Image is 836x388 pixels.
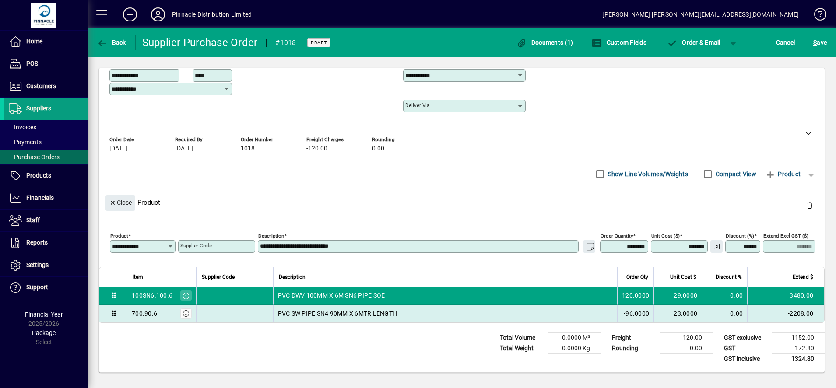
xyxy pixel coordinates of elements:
[116,7,144,22] button: Add
[813,36,827,50] span: ave
[514,35,575,50] button: Documents (1)
[4,31,88,53] a: Home
[95,35,128,50] button: Back
[26,38,42,45] span: Home
[601,232,633,238] mat-label: Order Quantity
[133,272,143,282] span: Item
[175,145,193,152] span: [DATE]
[716,272,742,282] span: Discount %
[720,353,772,364] td: GST inclusive
[799,195,820,216] button: Delete
[589,35,649,50] button: Custom Fields
[774,35,797,50] button: Cancel
[9,139,42,146] span: Payments
[617,287,653,305] td: 120.0000
[4,254,88,276] a: Settings
[4,277,88,299] a: Support
[813,39,817,46] span: S
[9,153,60,160] span: Purchase Orders
[279,272,306,282] span: Description
[663,35,725,50] button: Order & Email
[258,232,284,238] mat-label: Description
[714,170,756,178] label: Compact View
[26,194,54,201] span: Financials
[608,343,660,353] td: Rounding
[132,291,172,300] div: 100SN6.100.6
[99,186,825,218] div: Product
[275,36,296,50] div: #1018
[103,199,137,206] app-page-header-button: Close
[241,145,255,152] span: 1018
[617,305,653,322] td: -96.0000
[495,332,548,343] td: Total Volume
[808,2,825,30] a: Knowledge Base
[591,39,646,46] span: Custom Fields
[4,150,88,164] a: Purchase Orders
[105,195,135,211] button: Close
[32,329,56,336] span: Package
[4,210,88,231] a: Staff
[720,343,772,353] td: GST
[4,232,88,254] a: Reports
[799,201,820,209] app-page-header-button: Delete
[747,305,824,322] td: -2208.00
[670,272,696,282] span: Unit Cost $
[772,353,825,364] td: 1324.80
[4,187,88,209] a: Financials
[372,145,384,152] span: 0.00
[726,232,754,238] mat-label: Discount (%)
[26,239,48,246] span: Reports
[9,124,36,131] span: Invoices
[548,332,601,343] td: 0.0000 M³
[26,261,49,268] span: Settings
[710,240,723,253] button: Change Price Levels
[4,53,88,75] a: POS
[26,172,51,179] span: Products
[495,343,548,353] td: Total Weight
[311,40,327,46] span: Draft
[180,242,212,249] mat-label: Supplier Code
[172,7,252,21] div: Pinnacle Distribution Limited
[26,82,56,89] span: Customers
[761,166,805,182] button: Product
[720,332,772,343] td: GST exclusive
[26,105,51,112] span: Suppliers
[765,167,801,181] span: Product
[548,343,601,353] td: 0.0000 Kg
[660,343,713,353] td: 0.00
[772,332,825,343] td: 1152.00
[88,35,136,50] app-page-header-button: Back
[667,39,720,46] span: Order & Email
[202,272,235,282] span: Supplier Code
[26,217,40,224] span: Staff
[651,232,680,238] mat-label: Unit Cost ($)
[142,36,258,50] div: Supplier Purchase Order
[602,7,799,21] div: [PERSON_NAME] [PERSON_NAME][EMAIL_ADDRESS][DOMAIN_NAME]
[26,284,48,291] span: Support
[4,165,88,187] a: Products
[653,305,702,322] td: 23.0000
[405,102,429,108] mat-label: Deliver via
[608,332,660,343] td: Freight
[132,309,157,318] div: 700.90.6
[660,332,713,343] td: -120.00
[144,7,172,22] button: Profile
[4,75,88,97] a: Customers
[110,232,128,238] mat-label: Product
[811,35,829,50] button: Save
[26,60,38,67] span: POS
[25,311,63,318] span: Financial Year
[763,232,808,238] mat-label: Extend excl GST ($)
[306,145,327,152] span: -120.00
[747,287,824,305] td: 3480.00
[776,36,795,50] span: Cancel
[4,135,88,150] a: Payments
[626,272,648,282] span: Order Qty
[702,305,747,322] td: 0.00
[109,196,132,210] span: Close
[606,170,688,178] label: Show Line Volumes/Weights
[278,291,385,300] span: PVC DWV 100MM X 6M SN6 PIPE SOE
[772,343,825,353] td: 172.80
[653,287,702,305] td: 29.0000
[516,39,573,46] span: Documents (1)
